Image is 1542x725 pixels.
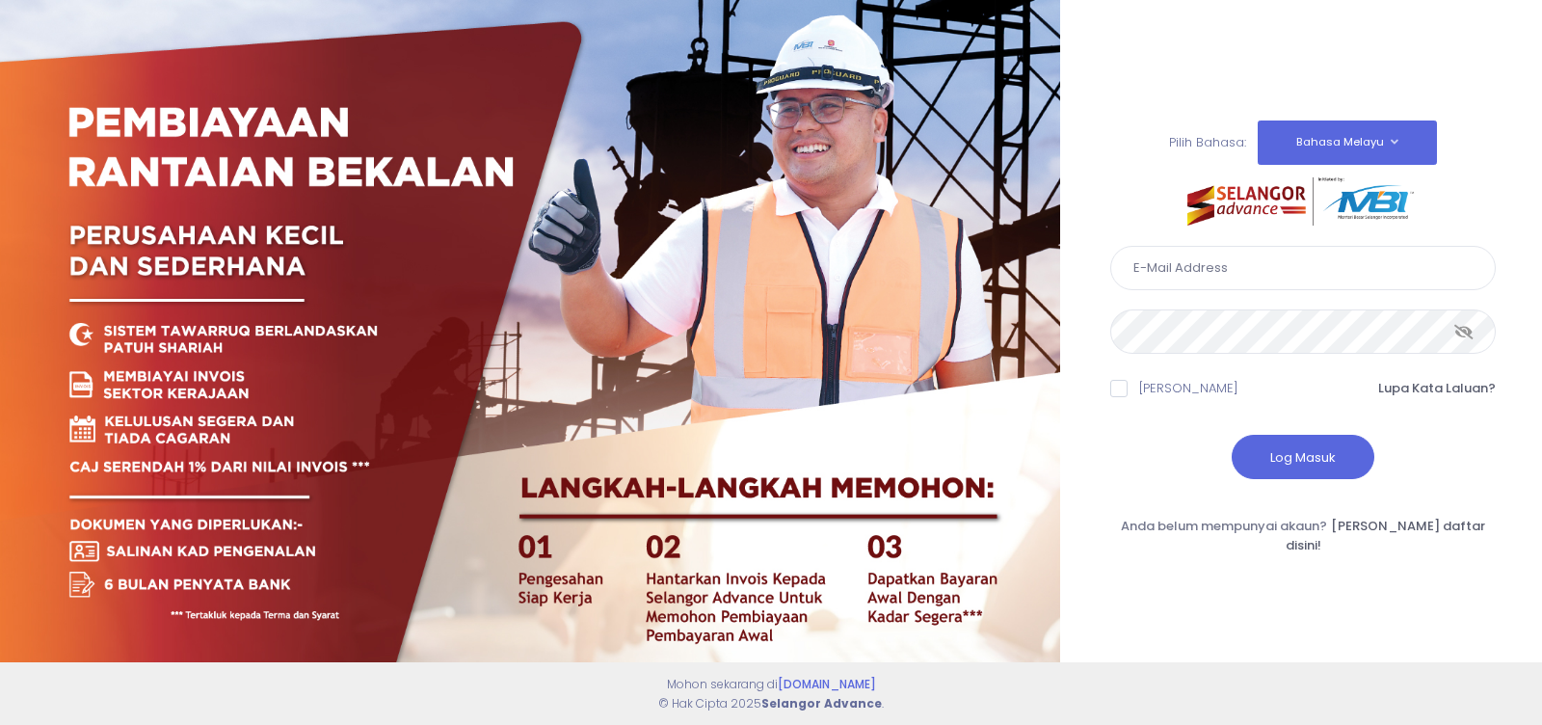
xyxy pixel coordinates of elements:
button: Log Masuk [1232,435,1374,479]
button: Bahasa Melayu [1258,121,1437,165]
img: selangor-advance.png [1187,177,1419,226]
input: E-Mail Address [1110,246,1496,290]
span: Pilih Bahasa: [1169,132,1246,150]
span: Anda belum mempunyai akaun? [1121,517,1327,535]
span: Mohon sekarang di © Hak Cipta 2025 . [658,676,884,712]
a: [DOMAIN_NAME] [778,676,876,692]
a: [PERSON_NAME] daftar disini! [1286,517,1486,554]
a: Lupa Kata Laluan? [1378,379,1496,398]
strong: Selangor Advance [761,695,882,712]
label: [PERSON_NAME] [1139,379,1238,398]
